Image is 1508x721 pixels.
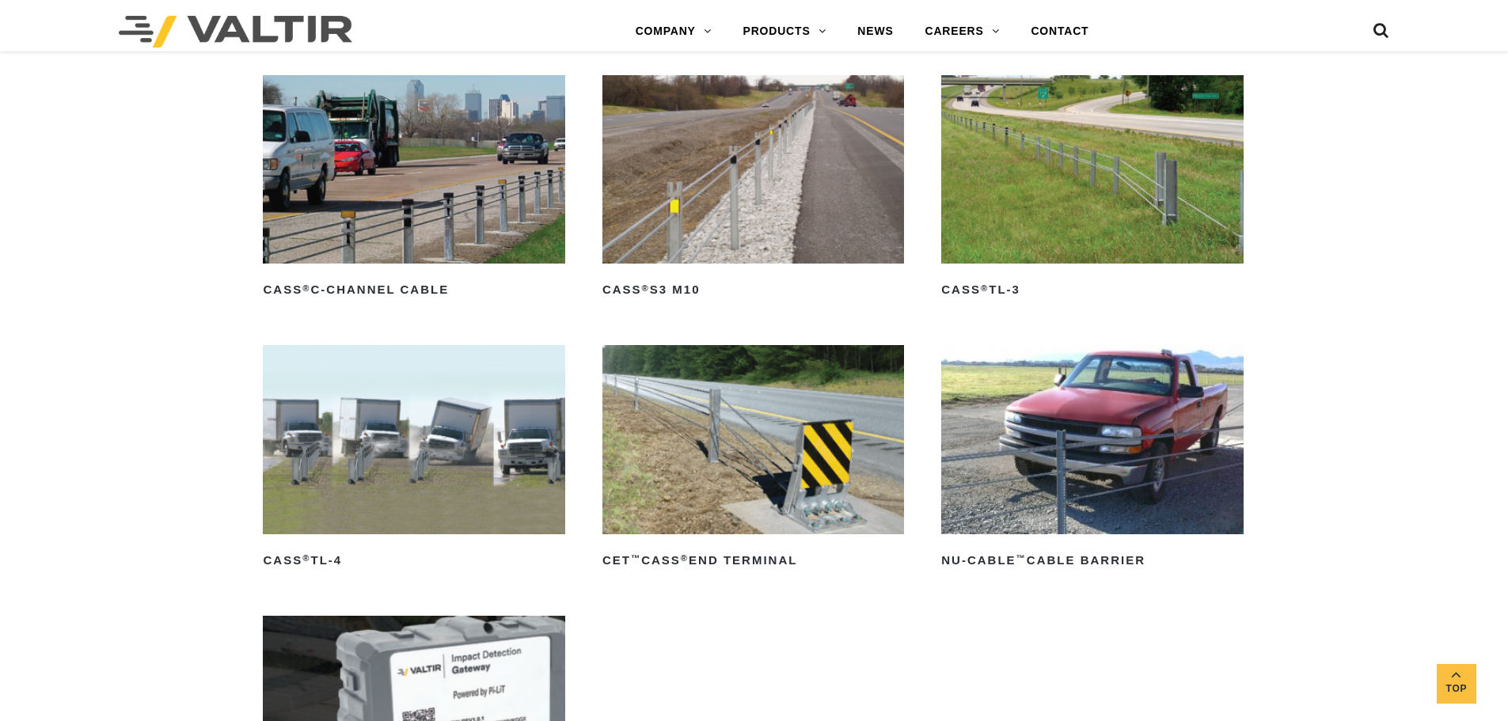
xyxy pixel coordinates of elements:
sup: ® [642,283,650,293]
sup: ® [302,283,310,293]
a: CET™CASS®End Terminal [602,345,904,573]
a: NU-CABLE™Cable Barrier [941,345,1243,573]
sup: ® [981,283,989,293]
a: CASS®TL-4 [263,345,564,573]
sup: ® [681,553,689,563]
h2: CASS TL-4 [263,548,564,574]
a: PRODUCTS [727,16,842,47]
h2: NU-CABLE Cable Barrier [941,548,1243,574]
a: COMPANY [620,16,727,47]
sup: ® [302,553,310,563]
sup: ™ [631,553,641,563]
a: CASS®S3 M10 [602,75,904,303]
sup: ™ [1016,553,1027,563]
h2: CASS TL-3 [941,278,1243,303]
a: CASS®TL-3 [941,75,1243,303]
a: Top [1437,664,1476,704]
a: NEWS [841,16,909,47]
span: Top [1437,680,1476,698]
h2: CET CASS End Terminal [602,548,904,574]
h2: CASS S3 M10 [602,278,904,303]
img: Valtir [119,16,352,47]
h2: CASS C-Channel Cable [263,278,564,303]
a: CASS®C-Channel Cable [263,75,564,303]
a: CONTACT [1015,16,1104,47]
a: CAREERS [910,16,1016,47]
